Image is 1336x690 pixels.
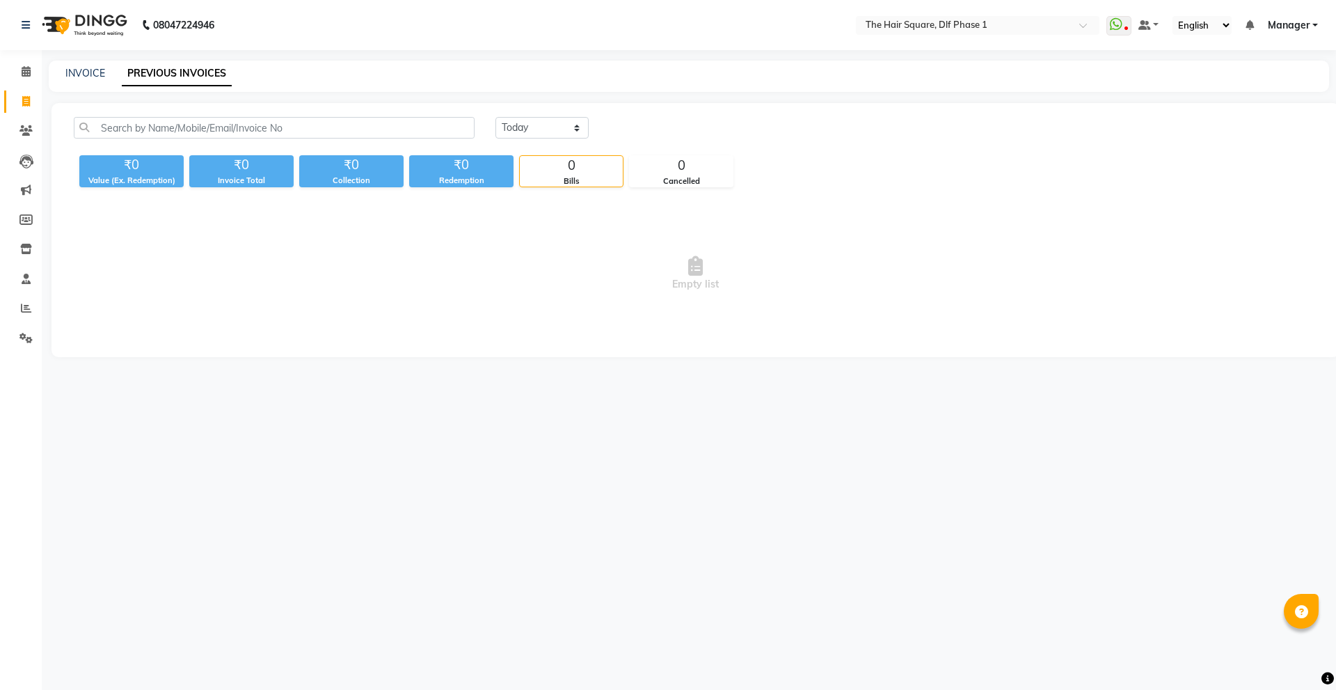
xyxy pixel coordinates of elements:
[35,6,131,45] img: logo
[189,175,294,187] div: Invoice Total
[299,175,404,187] div: Collection
[299,155,404,175] div: ₹0
[79,175,184,187] div: Value (Ex. Redemption)
[153,6,214,45] b: 08047224946
[79,155,184,175] div: ₹0
[1268,18,1310,33] span: Manager
[630,156,733,175] div: 0
[520,156,623,175] div: 0
[630,175,733,187] div: Cancelled
[65,67,105,79] a: INVOICE
[409,155,514,175] div: ₹0
[74,204,1317,343] span: Empty list
[520,175,623,187] div: Bills
[189,155,294,175] div: ₹0
[74,117,475,139] input: Search by Name/Mobile/Email/Invoice No
[409,175,514,187] div: Redemption
[122,61,232,86] a: PREVIOUS INVOICES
